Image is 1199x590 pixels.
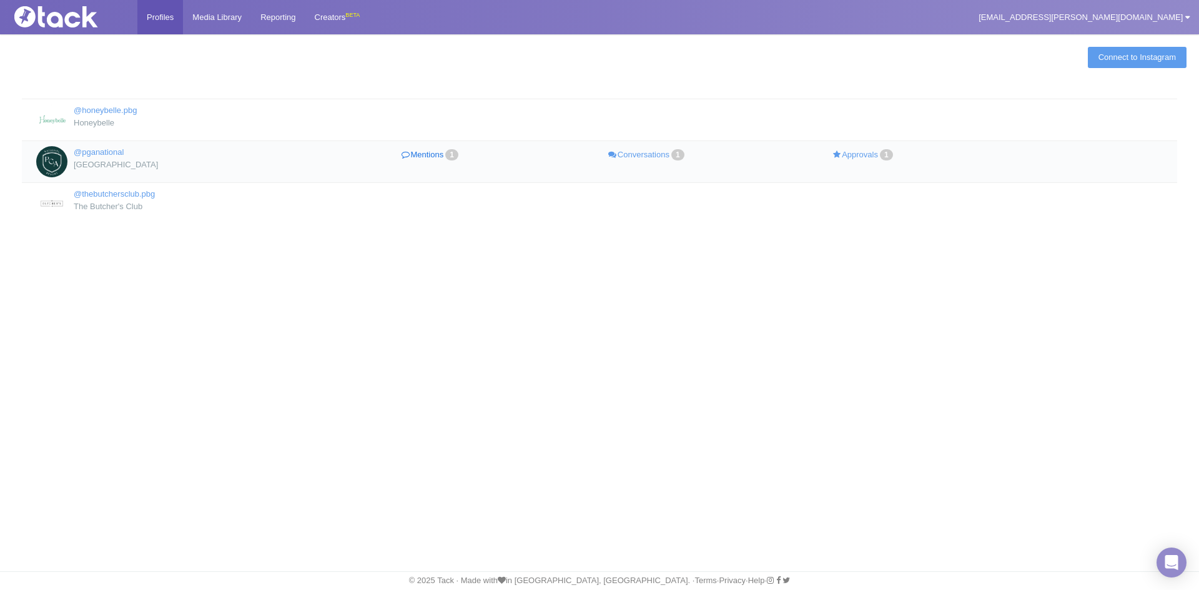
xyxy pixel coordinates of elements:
[719,576,746,585] a: Privacy
[36,188,67,219] img: The Butcher's Club
[74,106,137,115] a: @honeybelle.pbg
[74,147,124,157] a: @pganational
[36,200,304,213] div: The Butcher's Club
[694,576,716,585] a: Terms
[36,159,304,171] div: [GEOGRAPHIC_DATA]
[748,576,765,585] a: Help
[1157,548,1187,578] div: Open Intercom Messenger
[323,146,540,164] a: Mentions1
[36,117,304,129] div: Honeybelle
[74,189,155,199] a: @thebutchersclub.pbg
[345,9,360,22] div: BETA
[22,81,1177,99] th: : activate to sort column descending
[36,146,67,177] img: PGA National Resort
[3,575,1196,586] div: © 2025 Tack · Made with in [GEOGRAPHIC_DATA], [GEOGRAPHIC_DATA]. · · · ·
[880,149,893,160] span: 1
[756,146,972,164] a: Approvals1
[36,104,67,135] img: Honeybelle
[539,146,756,164] a: Conversations1
[1088,47,1187,68] a: Connect to Instagram
[9,6,134,27] img: Tack
[445,149,458,160] span: 1
[671,149,684,160] span: 1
